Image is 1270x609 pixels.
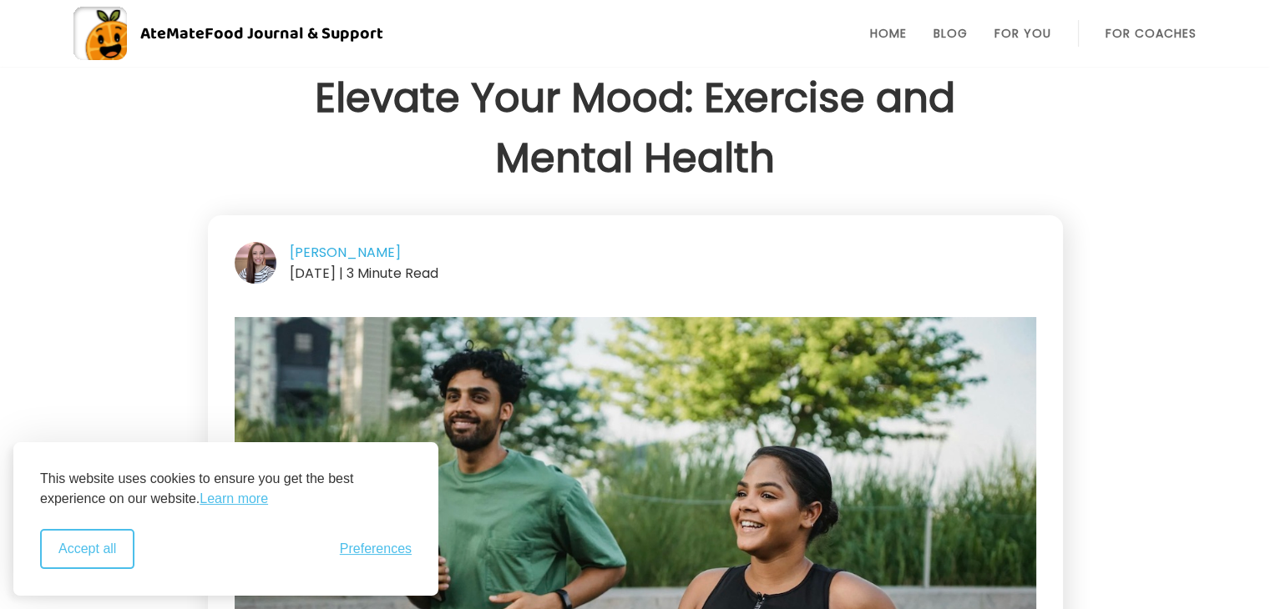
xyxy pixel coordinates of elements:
button: Toggle preferences [340,541,412,556]
a: AteMateFood Journal & Support [73,7,1197,60]
span: Preferences [340,541,412,556]
h1: Elevate Your Mood: Exercise and Mental Health [208,68,1063,189]
a: [PERSON_NAME] [290,243,401,263]
a: Blog [934,27,968,40]
a: Home [870,27,907,40]
span: Food Journal & Support [205,20,383,47]
a: For You [994,27,1051,40]
div: [DATE] | 3 Minute Read [235,263,1036,284]
div: AteMate [127,20,383,47]
img: 1756151971583.jpeg [235,242,276,284]
button: Accept all cookies [40,529,134,569]
a: Learn more [200,489,268,509]
p: This website uses cookies to ensure you get the best experience on our website. [40,469,412,509]
a: For Coaches [1106,27,1197,40]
